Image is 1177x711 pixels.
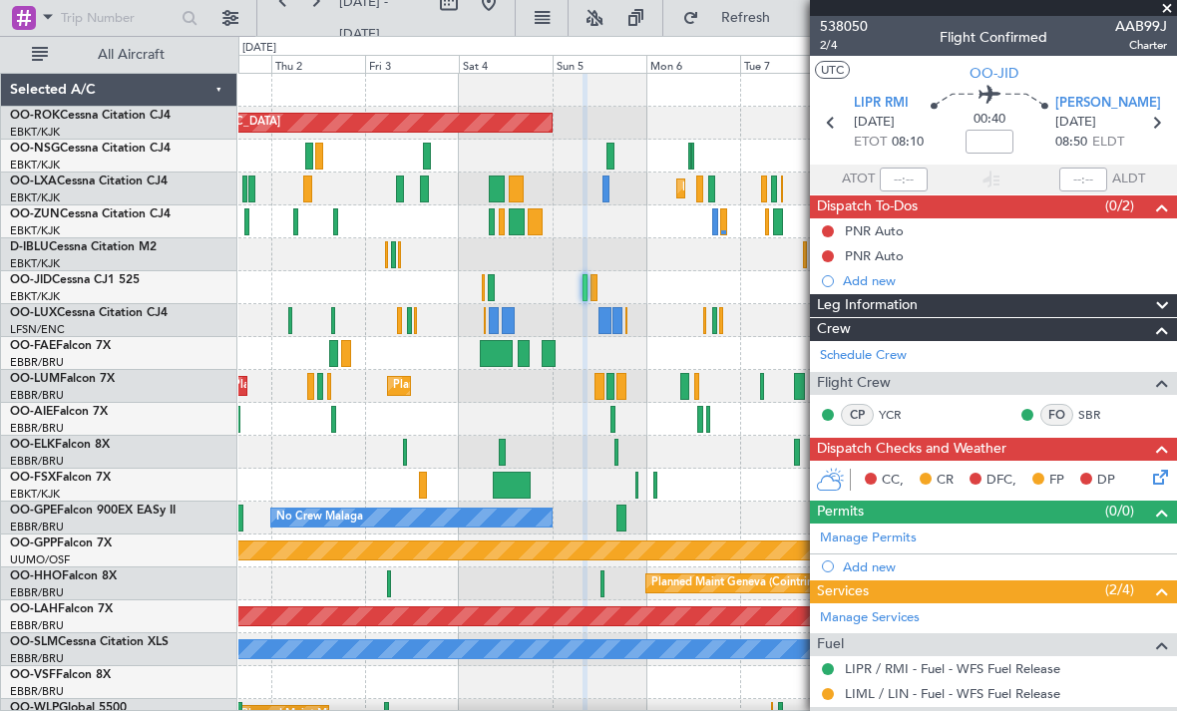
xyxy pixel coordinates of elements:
input: --:-- [880,168,928,191]
span: Permits [817,501,864,524]
span: 538050 [820,16,868,37]
a: YCR [879,406,924,424]
a: OO-NSGCessna Citation CJ4 [10,143,171,155]
button: Refresh [673,2,793,34]
a: EBBR/BRU [10,421,64,436]
a: OO-JIDCessna CJ1 525 [10,274,140,286]
a: OO-FSXFalcon 7X [10,472,111,484]
span: ETOT [854,133,887,153]
a: OO-FAEFalcon 7X [10,340,111,352]
button: All Aircraft [22,39,216,71]
span: Charter [1115,37,1167,54]
a: EBKT/KJK [10,289,60,304]
span: Crew [817,318,851,341]
span: OO-VSF [10,669,56,681]
div: [DATE] [242,40,276,57]
a: OO-LUXCessna Citation CJ4 [10,307,168,319]
a: Manage Services [820,608,920,628]
a: OO-GPEFalcon 900EX EASy II [10,505,176,517]
a: EBKT/KJK [10,256,60,271]
div: Flight Confirmed [940,27,1047,48]
span: Leg Information [817,294,918,317]
a: EBBR/BRU [10,618,64,633]
span: All Aircraft [52,48,210,62]
a: EBBR/BRU [10,585,64,600]
span: [DATE] [1055,113,1096,133]
span: D-IBLU [10,241,49,253]
div: PNR Auto [845,222,904,239]
a: OO-LXACessna Citation CJ4 [10,176,168,187]
a: EBKT/KJK [10,487,60,502]
div: No Crew Malaga [276,503,363,533]
div: Tue 7 [740,55,834,73]
span: OO-ELK [10,439,55,451]
span: Fuel [817,633,844,656]
span: CC, [882,471,904,491]
span: ALDT [1112,170,1145,189]
span: AAB99J [1115,16,1167,37]
a: OO-ELKFalcon 8X [10,439,110,451]
span: [DATE] [854,113,895,133]
span: CR [937,471,954,491]
span: (0/0) [1105,501,1134,522]
span: OO-LAH [10,603,58,615]
a: EBKT/KJK [10,125,60,140]
a: OO-LAHFalcon 7X [10,603,113,615]
a: OO-GPPFalcon 7X [10,537,112,549]
span: DFC, [986,471,1016,491]
span: [PERSON_NAME] [1055,94,1161,114]
span: LIPR RMI [854,94,909,114]
span: Services [817,580,869,603]
a: EBKT/KJK [10,158,60,173]
a: Schedule Crew [820,346,907,366]
span: Dispatch Checks and Weather [817,438,1006,461]
div: FO [1040,404,1073,426]
a: UUMO/OSF [10,552,70,567]
span: 08:50 [1055,133,1087,153]
span: OO-LUX [10,307,57,319]
span: Dispatch To-Dos [817,195,918,218]
a: LIML / LIN - Fuel - WFS Fuel Release [845,685,1060,702]
span: OO-LXA [10,176,57,187]
span: OO-GPE [10,505,57,517]
span: (0/2) [1105,195,1134,216]
div: Planned Maint Geneva (Cointrin) [651,568,816,598]
div: Planned Maint Kortrijk-[GEOGRAPHIC_DATA] [682,174,915,203]
a: EBBR/BRU [10,454,64,469]
div: Thu 2 [271,55,365,73]
a: EBKT/KJK [10,190,60,205]
span: OO-GPP [10,537,57,549]
span: 00:40 [974,110,1005,130]
span: OO-AIE [10,406,53,418]
span: 08:10 [892,133,924,153]
a: OO-VSFFalcon 8X [10,669,111,681]
a: OO-ROKCessna Citation CJ4 [10,110,171,122]
a: OO-SLMCessna Citation XLS [10,636,169,648]
a: EBBR/BRU [10,388,64,403]
a: LFSN/ENC [10,322,65,337]
span: Refresh [703,11,787,25]
span: DP [1097,471,1115,491]
a: LIPR / RMI - Fuel - WFS Fuel Release [845,660,1060,677]
a: EBBR/BRU [10,520,64,534]
span: ATOT [842,170,875,189]
div: PNR Auto [845,247,904,264]
span: ELDT [1092,133,1124,153]
a: OO-ZUNCessna Citation CJ4 [10,208,171,220]
span: OO-JID [10,274,52,286]
a: OO-AIEFalcon 7X [10,406,108,418]
a: EBBR/BRU [10,355,64,370]
a: D-IBLUCessna Citation M2 [10,241,157,253]
div: Sat 4 [459,55,553,73]
div: Sun 5 [553,55,646,73]
div: Add new [843,272,1167,289]
div: Add new [843,558,1167,575]
span: OO-ZUN [10,208,60,220]
span: OO-FSX [10,472,56,484]
div: Planned Maint [GEOGRAPHIC_DATA] ([GEOGRAPHIC_DATA] National) [393,371,754,401]
a: EBBR/BRU [10,651,64,666]
input: Trip Number [61,3,176,33]
span: FP [1049,471,1064,491]
span: OO-ROK [10,110,60,122]
span: OO-NSG [10,143,60,155]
